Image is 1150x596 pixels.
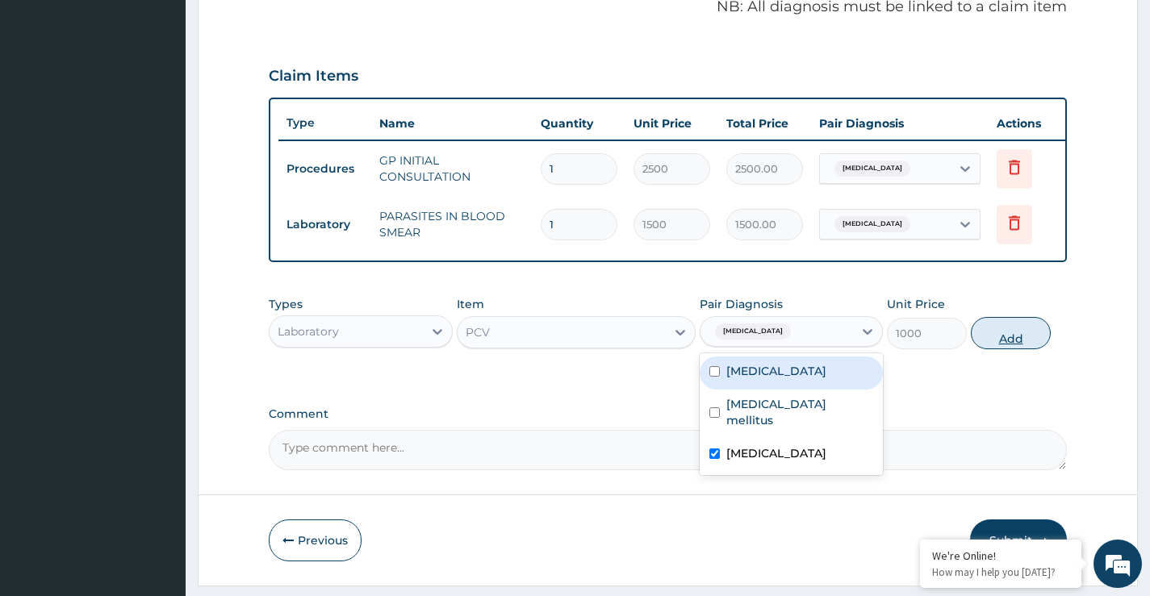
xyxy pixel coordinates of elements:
[30,81,65,121] img: d_794563401_company_1708531726252_794563401
[726,363,826,379] label: [MEDICAL_DATA]
[726,445,826,461] label: [MEDICAL_DATA]
[269,298,303,311] label: Types
[371,107,533,140] th: Name
[84,90,271,111] div: Chat with us now
[726,396,873,428] label: [MEDICAL_DATA] mellitus
[932,565,1069,579] p: How may I help you today?
[269,519,362,561] button: Previous
[970,519,1067,561] button: Submit
[834,216,910,232] span: [MEDICAL_DATA]
[811,107,989,140] th: Pair Diagnosis
[8,412,307,469] textarea: Type your message and hit 'Enter'
[932,548,1069,563] div: We're Online!
[457,296,484,312] label: Item
[94,189,223,352] span: We're online!
[989,107,1069,140] th: Actions
[278,323,339,340] div: Laboratory
[269,68,358,85] h3: Claim Items
[269,407,1067,421] label: Comment
[278,108,371,138] th: Type
[971,317,1051,349] button: Add
[834,160,910,177] span: [MEDICAL_DATA]
[371,200,533,248] td: PARASITES IN BLOOD SMEAR
[278,210,371,240] td: Laboratory
[533,107,625,140] th: Quantity
[718,107,811,140] th: Total Price
[700,296,783,312] label: Pair Diagnosis
[887,296,945,312] label: Unit Price
[371,144,533,193] td: GP INITIAL CONSULTATION
[265,8,303,47] div: Minimize live chat window
[625,107,718,140] th: Unit Price
[278,154,371,184] td: Procedures
[466,324,490,340] div: PCV
[715,323,791,340] span: [MEDICAL_DATA]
